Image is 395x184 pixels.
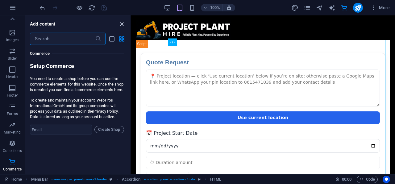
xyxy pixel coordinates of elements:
[30,98,124,120] p: To create and maintain your account, WebPros International GmbH and its group companies will proc...
[210,176,221,183] span: Click to select. Double-click to edit
[6,38,19,42] p: Images
[30,76,124,93] p: You need to create a shop before you can use the commerce elements for this website. Once the sho...
[346,177,347,182] span: :
[3,148,22,153] p: Collections
[39,4,46,11] i: Undo: Change HTML (Ctrl+Z)
[198,178,201,181] i: This element is a customizable preset
[368,3,392,13] button: More
[30,20,56,28] h6: Add content
[328,4,336,11] button: text_generator
[210,4,220,11] h6: 100%
[8,56,17,61] p: Slider
[7,111,18,116] p: Forms
[93,109,118,114] a: Privacy Policy
[118,35,125,42] button: grid-view
[353,3,363,13] button: publish
[143,176,195,183] span: . accordion .preset-accordion-v3-tabs
[316,4,323,11] button: navigator
[30,125,92,134] input: Email
[31,176,221,183] nav: breadcrumb
[201,4,223,11] button: 100%
[97,126,121,133] span: Create Shop
[51,176,107,183] span: . menu-wrapper .preset-menu-v2-border
[4,130,21,135] p: Marketing
[360,176,375,183] span: Code
[30,33,95,45] input: Search
[354,4,361,11] i: Publish
[357,176,378,183] button: Code
[94,126,124,133] button: Create Shop
[226,5,232,10] i: On resize automatically adjust zoom level to fit chosen device.
[110,178,112,181] i: This element is a customizable preset
[370,5,390,11] span: More
[304,4,311,11] button: pages
[7,93,18,98] p: Footer
[30,50,124,57] h6: Commerce
[3,167,22,172] p: Commerce
[383,176,390,183] button: Usercentrics
[108,35,115,42] button: list-view
[39,4,46,11] button: undo
[122,176,140,183] span: Click to select. Double-click to edit
[118,20,125,28] button: close panel
[291,4,298,11] i: Design (Ctrl+Alt+Y)
[341,4,348,11] button: commerce
[335,176,352,183] h6: Session time
[30,62,124,71] h6: Setup Commerce
[5,176,22,183] a: Home
[291,4,299,11] button: design
[328,4,335,11] i: AI Writer
[342,176,351,183] span: 00 00
[316,4,323,11] i: Navigator
[6,74,19,79] p: Header
[31,176,48,183] span: Click to select. Double-click to edit
[88,4,95,11] button: reload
